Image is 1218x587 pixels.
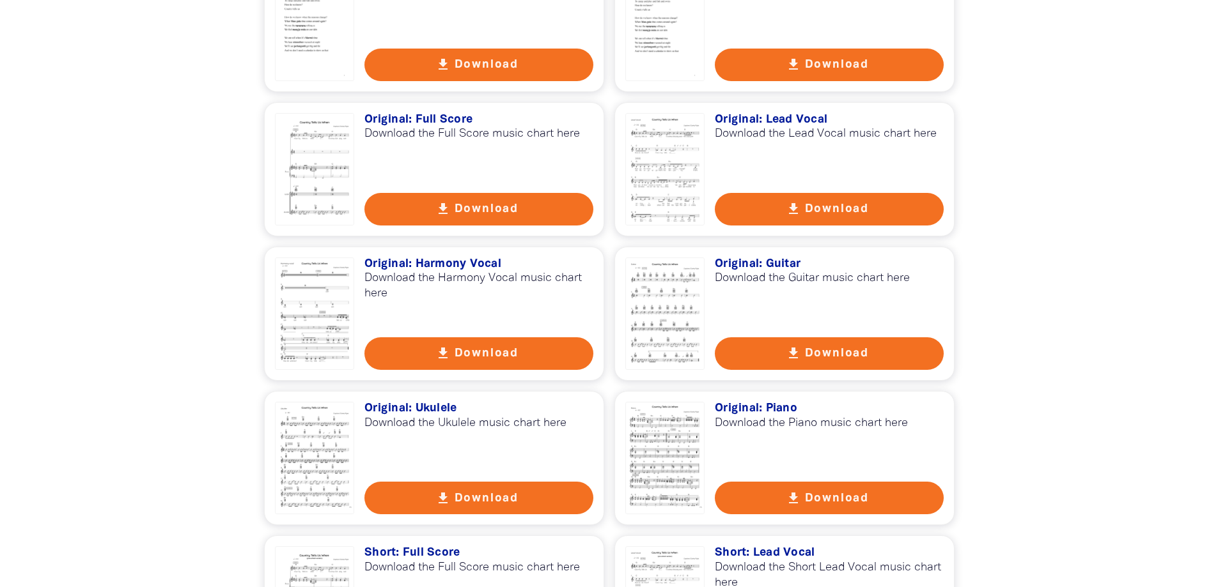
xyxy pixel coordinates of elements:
[364,193,593,225] button: get_app Download
[364,546,593,560] h3: Short: Full Score
[715,257,944,271] h3: Original: Guitar
[715,337,944,370] button: get_app Download
[435,57,451,72] i: get_app
[715,546,944,560] h3: Short: Lead Vocal
[364,49,593,81] button: get_app Download
[786,57,801,72] i: get_app
[715,113,944,127] h3: Original: Lead Vocal
[715,49,944,81] button: get_app Download
[715,193,944,225] button: get_app Download
[435,201,451,217] i: get_app
[786,346,801,361] i: get_app
[364,257,593,271] h3: Original: Harmony Vocal
[435,491,451,506] i: get_app
[364,337,593,370] button: get_app Download
[715,482,944,514] button: get_app Download
[786,491,801,506] i: get_app
[786,201,801,217] i: get_app
[364,482,593,514] button: get_app Download
[435,346,451,361] i: get_app
[364,402,593,416] h3: Original: Ukulele
[364,113,593,127] h3: Original: Full Score
[715,402,944,416] h3: Original: Piano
